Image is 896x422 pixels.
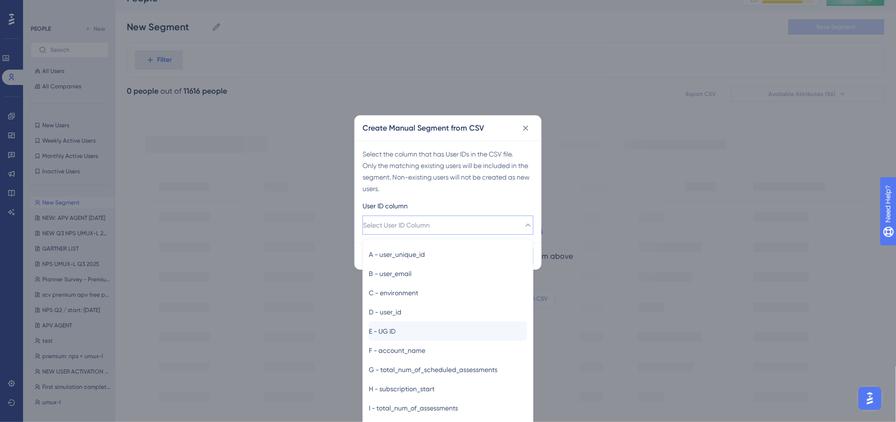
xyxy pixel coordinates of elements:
span: F - account_name [369,345,425,356]
span: Need Help? [23,2,60,14]
span: E - UG ID [369,326,396,337]
div: Select the column that has User IDs in the CSV file. Only the matching existing users will be inc... [363,148,533,194]
span: H - subscription_start [369,383,435,395]
span: C - environment [369,287,418,299]
span: G - total_num_of_scheduled_assessments [369,364,497,375]
h2: Create Manual Segment from CSV [363,122,484,134]
span: D - user_id [369,306,401,318]
span: I - total_num_of_assessments [369,402,458,414]
span: User ID column [363,200,408,212]
span: A - user_unique_id [369,249,425,260]
span: Select User ID Column [363,219,430,231]
iframe: UserGuiding AI Assistant Launcher [856,384,884,413]
span: B - user_email [369,268,412,279]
